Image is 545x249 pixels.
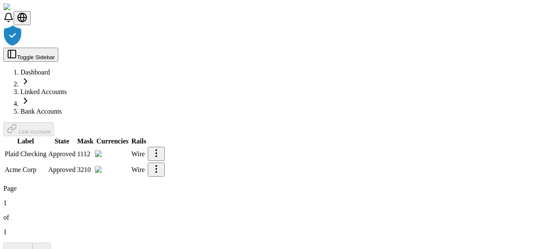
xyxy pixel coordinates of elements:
td: 3210 [77,162,94,177]
img: ShieldPay Logo [3,3,54,11]
nav: breadcrumb [3,69,542,115]
img: US Dollar [95,150,129,158]
div: Wire [132,150,146,158]
th: Rails [131,137,147,146]
td: Plaid Checking [4,146,47,161]
span: Toggle Sidebar [17,54,55,60]
td: 1112 [77,146,94,161]
a: Linked Accounts [20,88,67,95]
a: Dashboard [20,69,50,76]
p: 1 [3,228,542,236]
div: Wire [132,166,146,174]
th: Mask [77,137,94,146]
p: 1 [3,199,542,207]
button: Toggle Sidebar [3,48,58,62]
a: Bank Accounts [20,108,62,115]
td: Acme Corp [4,162,47,177]
th: State [48,137,76,146]
p: Page [3,185,542,192]
th: Currencies [95,137,130,146]
button: Link Account [3,122,54,136]
th: Label [4,137,47,146]
img: US Dollar [95,166,129,174]
div: Approved [48,150,75,158]
div: Approved [48,166,75,174]
span: Link Account [19,129,51,135]
p: of [3,214,542,221]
